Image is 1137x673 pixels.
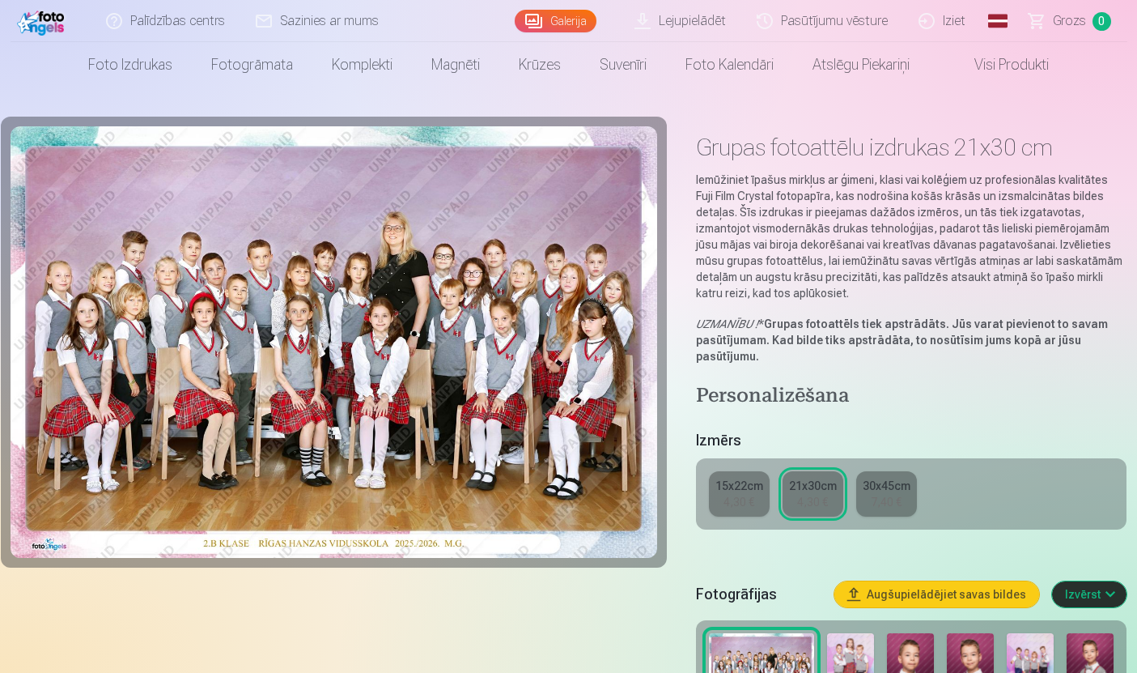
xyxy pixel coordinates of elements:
[834,581,1039,607] button: Augšupielādējiet savas bildes
[412,42,499,87] a: Magnēti
[312,42,412,87] a: Komplekti
[1092,12,1111,31] span: 0
[1052,581,1126,607] button: Izvērst
[696,172,1127,301] p: Iemūžiniet īpašus mirkļus ar ģimeni, klasi vai kolēģiem uz profesionālas kvalitātes Fuji Film Cry...
[715,478,763,494] div: 15x22cm
[696,133,1127,162] h1: Grupas fotoattēlu izdrukas 21x30 cm
[871,494,902,510] div: 7,40 €
[696,583,822,606] h5: Fotogrāfijas
[856,471,917,517] a: 30x45cm7,40 €
[793,42,929,87] a: Atslēgu piekariņi
[709,471,770,517] a: 15x22cm4,30 €
[17,6,70,36] img: /fa1
[515,10,596,32] a: Galerija
[696,429,1127,452] h5: Izmērs
[783,471,843,517] a: 21x30cm4,30 €
[863,478,910,494] div: 30x45cm
[696,384,1127,410] h4: Personalizēšana
[696,317,1108,363] strong: Grupas fotoattēls tiek apstrādāts. Jūs varat pievienot to savam pasūtījumam. Kad bilde tiks apstr...
[696,317,758,330] em: UZMANĪBU !
[666,42,793,87] a: Foto kalendāri
[1053,11,1086,31] span: Grozs
[723,494,754,510] div: 4,30 €
[580,42,666,87] a: Suvenīri
[789,478,837,494] div: 21x30cm
[929,42,1068,87] a: Visi produkti
[499,42,580,87] a: Krūzes
[797,494,828,510] div: 4,30 €
[69,42,192,87] a: Foto izdrukas
[192,42,312,87] a: Fotogrāmata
